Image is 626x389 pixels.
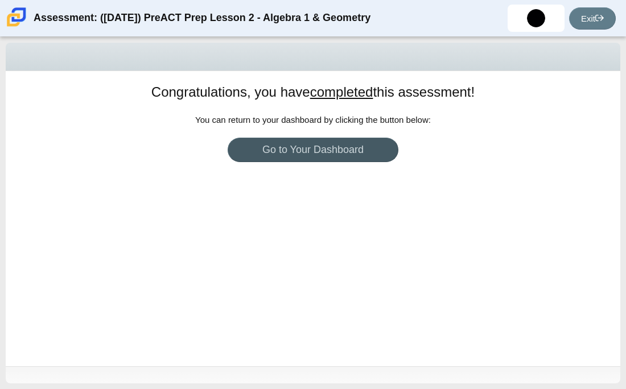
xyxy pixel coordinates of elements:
span: You can return to your dashboard by clicking the button below: [195,115,431,125]
div: Assessment: ([DATE]) PreACT Prep Lesson 2 - Algebra 1 & Geometry [34,5,370,32]
a: Exit [569,7,616,30]
img: olbin.alvarez.d3vp2D [527,9,545,27]
a: Go to Your Dashboard [228,138,398,162]
u: completed [310,84,373,100]
img: Carmen School of Science & Technology [5,5,28,29]
a: Carmen School of Science & Technology [5,21,28,31]
h1: Congratulations, you have this assessment! [151,82,475,102]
